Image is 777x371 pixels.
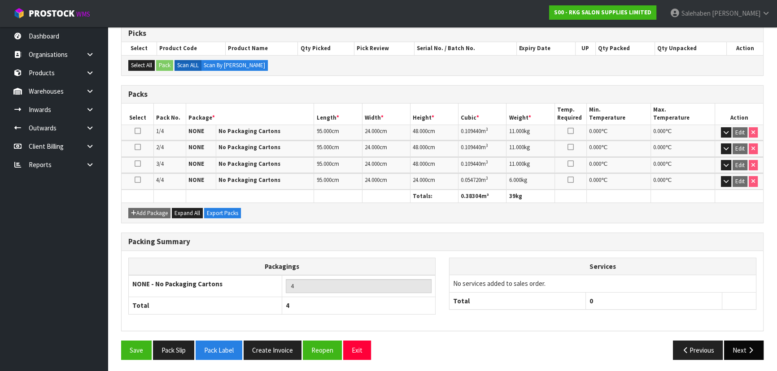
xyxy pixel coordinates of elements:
[410,157,458,173] td: cm
[509,176,521,184] span: 6.000
[673,341,723,360] button: Previous
[413,160,428,168] span: 48.000
[413,127,428,135] span: 48.000
[509,143,524,151] span: 11.000
[156,143,164,151] span: 2/4
[410,173,458,189] td: cm
[415,42,517,55] th: Serial No. / Batch No.
[343,341,371,360] button: Exit
[651,173,715,189] td: ℃
[554,104,587,125] th: Temp. Required
[29,8,74,19] span: ProStock
[218,160,280,168] strong: No Packaging Cartons
[76,10,90,18] small: WMS
[204,208,241,219] button: Export Packs
[413,143,428,151] span: 48.000
[362,157,410,173] td: cm
[121,341,152,360] button: Save
[129,258,436,275] th: Packagings
[365,143,380,151] span: 24.000
[458,125,506,140] td: m
[506,173,554,189] td: kg
[156,160,164,168] span: 3/4
[188,143,204,151] strong: NONE
[461,192,481,200] span: 0.38304
[410,104,458,125] th: Height
[156,176,164,184] span: 4/4
[486,142,488,148] sup: 3
[128,29,756,38] h3: Picks
[554,9,651,16] strong: S00 - RKG SALON SUPPLIES LIMITED
[362,125,410,140] td: cm
[458,190,506,203] th: m³
[314,125,362,140] td: cm
[653,127,665,135] span: 0.000
[726,42,763,55] th: Action
[362,141,410,156] td: cm
[733,160,747,171] button: Edit
[316,127,331,135] span: 95.000
[589,160,601,168] span: 0.000
[218,143,280,151] strong: No Packaging Cartons
[303,341,342,360] button: Reopen
[461,143,481,151] span: 0.109440
[128,60,155,71] button: Select All
[653,176,665,184] span: 0.000
[122,104,154,125] th: Select
[653,143,665,151] span: 0.000
[362,173,410,189] td: cm
[587,125,651,140] td: ℃
[587,173,651,189] td: ℃
[354,42,415,55] th: Pick Review
[509,160,524,168] span: 11.000
[201,60,268,71] label: Scan By [PERSON_NAME]
[461,160,481,168] span: 0.109440
[218,176,280,184] strong: No Packaging Cartons
[316,176,331,184] span: 95.000
[655,42,727,55] th: Qty Unpacked
[651,104,715,125] th: Max. Temperature
[461,176,481,184] span: 0.054720
[314,104,362,125] th: Length
[587,141,651,156] td: ℃
[587,104,651,125] th: Min. Temperature
[196,341,242,360] button: Pack Label
[589,297,593,305] span: 0
[589,143,601,151] span: 0.000
[188,176,204,184] strong: NONE
[156,127,164,135] span: 1/4
[128,90,756,99] h3: Packs
[458,104,506,125] th: Cubic
[651,125,715,140] td: ℃
[128,237,756,246] h3: Packing Summary
[132,280,223,288] strong: NONE - No Packaging Cartons
[733,143,747,154] button: Edit
[549,5,656,20] a: S00 - RKG SALON SUPPLIES LIMITED
[733,176,747,187] button: Edit
[365,160,380,168] span: 24.000
[410,141,458,156] td: cm
[129,297,282,314] th: Total
[316,160,331,168] span: 95.000
[314,173,362,189] td: cm
[486,159,488,165] sup: 3
[506,157,554,173] td: kg
[156,60,173,71] button: Pack
[410,190,458,203] th: Totals:
[724,341,764,360] button: Next
[458,141,506,156] td: m
[575,42,595,55] th: UP
[314,141,362,156] td: cm
[450,292,586,309] th: Total
[226,42,298,55] th: Product Name
[298,42,354,55] th: Qty Picked
[362,104,410,125] th: Width
[188,160,204,168] strong: NONE
[486,175,488,181] sup: 3
[509,127,524,135] span: 11.000
[218,127,280,135] strong: No Packaging Cartons
[653,160,665,168] span: 0.000
[244,341,301,360] button: Create Invoice
[458,173,506,189] td: m
[486,126,488,132] sup: 3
